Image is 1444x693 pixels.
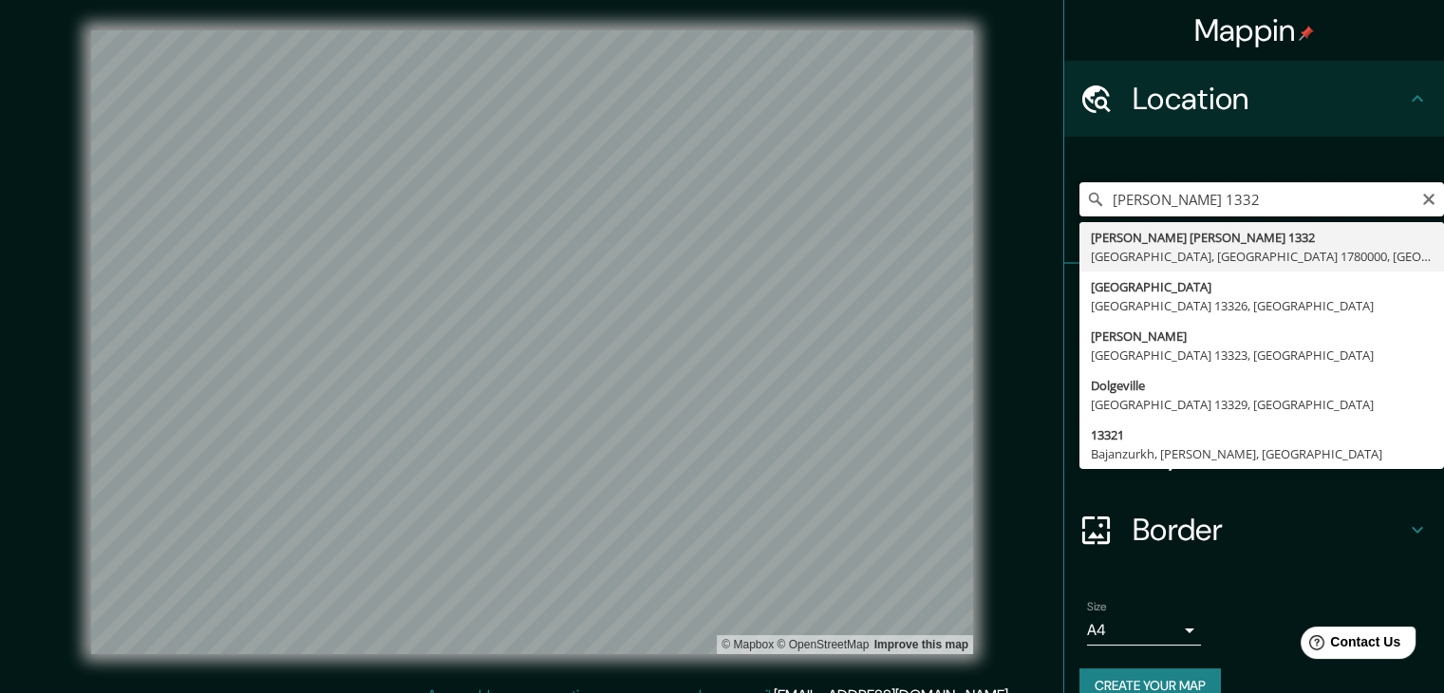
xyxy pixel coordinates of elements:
div: Layout [1064,416,1444,492]
div: 13321 [1091,425,1433,444]
div: [PERSON_NAME] [PERSON_NAME] 1332 [1091,228,1433,247]
div: Dolgeville [1091,376,1433,395]
div: A4 [1087,615,1201,646]
iframe: Help widget launcher [1275,619,1423,672]
a: OpenStreetMap [777,638,869,651]
div: Pins [1064,264,1444,340]
h4: Mappin [1194,11,1315,49]
div: Bajanzurkh, [PERSON_NAME], [GEOGRAPHIC_DATA] [1091,444,1433,463]
div: [GEOGRAPHIC_DATA], [GEOGRAPHIC_DATA] 1780000, [GEOGRAPHIC_DATA] [1091,247,1433,266]
div: [GEOGRAPHIC_DATA] 13329, [GEOGRAPHIC_DATA] [1091,395,1433,414]
div: [GEOGRAPHIC_DATA] 13323, [GEOGRAPHIC_DATA] [1091,346,1433,365]
h4: Layout [1133,435,1406,473]
div: [GEOGRAPHIC_DATA] [1091,277,1433,296]
div: Location [1064,61,1444,137]
img: pin-icon.png [1299,26,1314,41]
input: Pick your city or area [1079,182,1444,216]
div: [GEOGRAPHIC_DATA] 13326, [GEOGRAPHIC_DATA] [1091,296,1433,315]
div: Style [1064,340,1444,416]
a: Mapbox [722,638,774,651]
canvas: Map [91,30,973,654]
h4: Location [1133,80,1406,118]
button: Clear [1421,189,1436,207]
label: Size [1087,599,1107,615]
div: Border [1064,492,1444,568]
h4: Border [1133,511,1406,549]
a: Map feedback [874,638,968,651]
div: [PERSON_NAME] [1091,327,1433,346]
